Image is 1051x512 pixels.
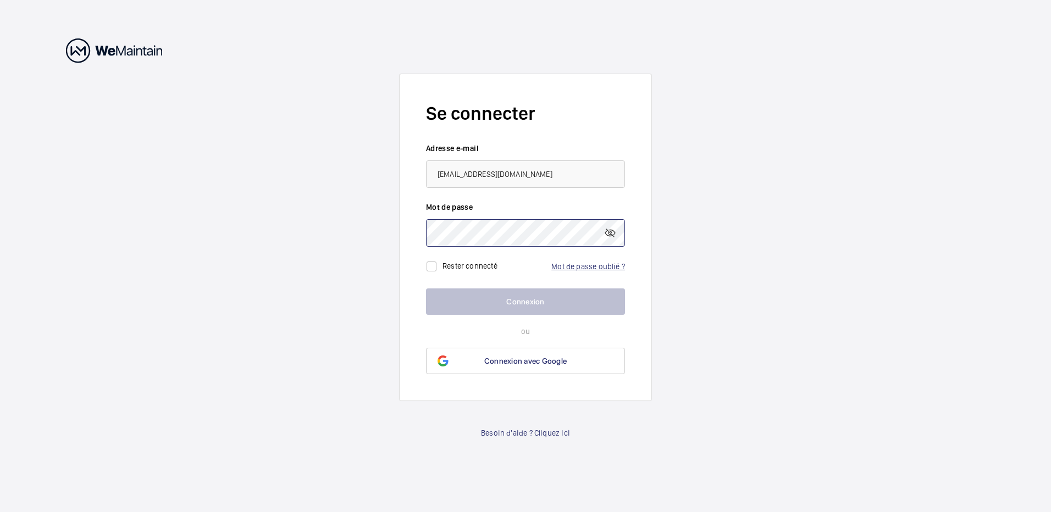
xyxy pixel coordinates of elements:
[442,261,497,270] label: Rester connecté
[426,143,625,154] label: Adresse e-mail
[426,101,625,126] h2: Se connecter
[426,202,625,213] label: Mot de passe
[484,357,567,365] span: Connexion avec Google
[426,326,625,337] p: ou
[551,262,625,271] a: Mot de passe oublié ?
[426,288,625,315] button: Connexion
[481,427,570,438] a: Besoin d'aide ? Cliquez ici
[426,160,625,188] input: Votre adresse e-mail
